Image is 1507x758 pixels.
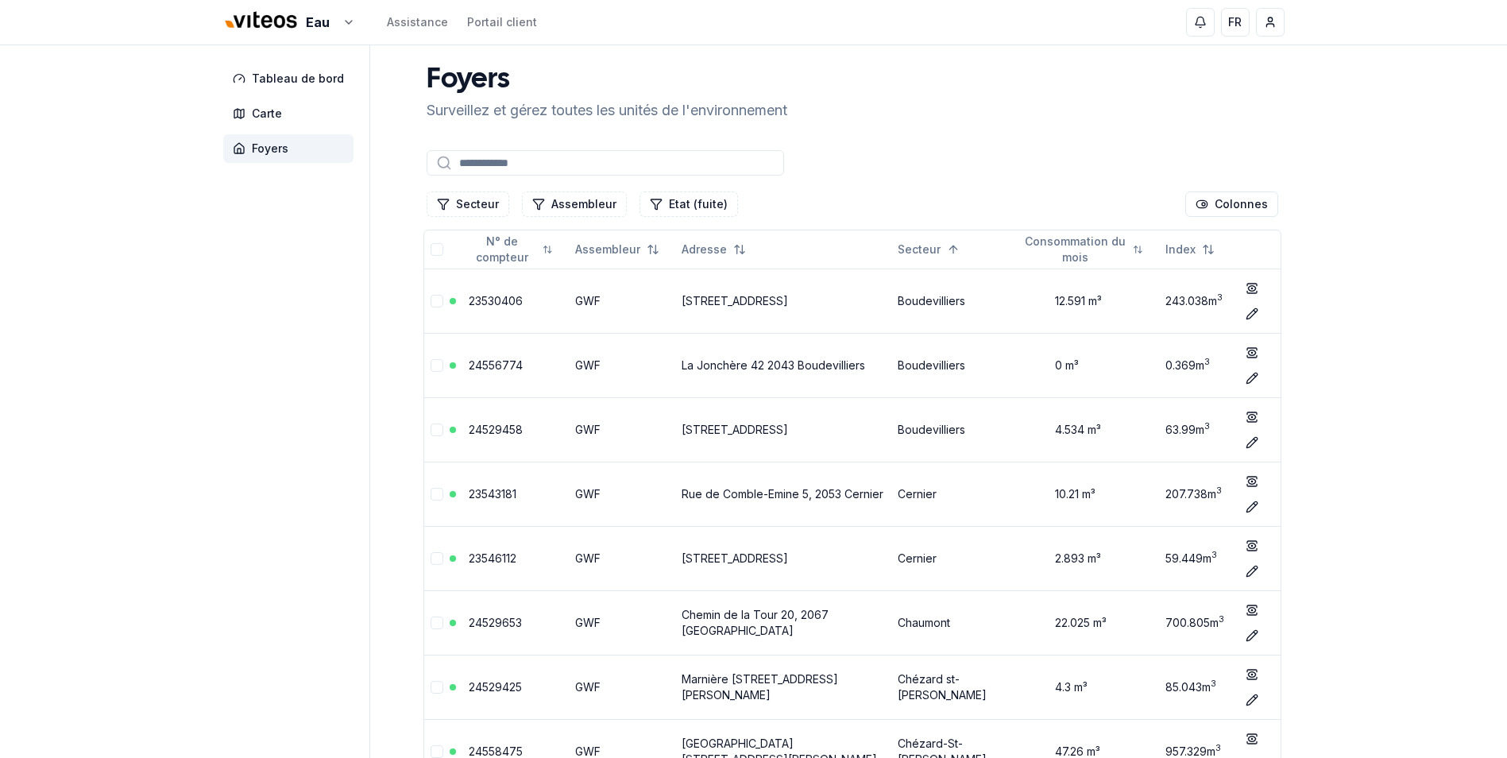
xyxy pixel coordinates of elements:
[427,191,509,217] button: Filtrer les lignes
[566,237,669,262] button: Not sorted. Click to sort ascending.
[1204,357,1210,367] sup: 3
[682,672,838,702] a: Marnière [STREET_ADDRESS][PERSON_NAME]
[1023,551,1153,567] div: 2.893 m³
[223,99,360,128] a: Carte
[469,616,522,629] a: 24529653
[1165,422,1227,438] div: 63.99 m
[891,526,1017,590] td: Cernier
[1165,242,1196,257] span: Index
[223,134,360,163] a: Foyers
[459,237,562,262] button: Not sorted. Click to sort ascending.
[1211,550,1217,560] sup: 3
[891,397,1017,462] td: Boudevilliers
[569,526,675,590] td: GWF
[891,269,1017,333] td: Boudevilliers
[569,397,675,462] td: GWF
[640,191,738,217] button: Filtrer les lignes
[467,14,537,30] a: Portail client
[431,745,443,758] button: Sélectionner la ligne
[431,488,443,501] button: Sélectionner la ligne
[575,242,640,257] span: Assembleur
[252,71,344,87] span: Tableau de bord
[1023,293,1153,309] div: 12.591 m³
[682,551,788,565] a: [STREET_ADDRESS]
[1023,486,1153,502] div: 10.21 m³
[223,64,360,93] a: Tableau de bord
[1165,551,1227,567] div: 59.449 m
[1211,679,1216,689] sup: 3
[891,655,1017,719] td: Chézard st-[PERSON_NAME]
[569,333,675,397] td: GWF
[888,237,969,262] button: Sorted ascending. Click to sort descending.
[469,423,523,436] a: 24529458
[682,242,727,257] span: Adresse
[682,608,829,637] a: Chemin de la Tour 20, 2067 [GEOGRAPHIC_DATA]
[1165,679,1227,695] div: 85.043 m
[252,106,282,122] span: Carte
[1156,237,1224,262] button: Not sorted. Click to sort ascending.
[427,99,787,122] p: Surveillez et gérez toutes les unités de l'environnement
[891,590,1017,655] td: Chaumont
[1023,234,1126,265] span: Consommation du mois
[1023,422,1153,438] div: 4.534 m³
[469,744,523,758] a: 24558475
[1217,292,1223,303] sup: 3
[306,13,330,32] span: Eau
[469,680,522,694] a: 24529425
[569,590,675,655] td: GWF
[431,359,443,372] button: Sélectionner la ligne
[1165,358,1227,373] div: 0.369 m
[1215,743,1221,753] sup: 3
[469,487,516,501] a: 23543181
[891,333,1017,397] td: Boudevilliers
[1216,485,1222,496] sup: 3
[431,681,443,694] button: Sélectionner la ligne
[431,243,443,256] button: Tout sélectionner
[223,6,355,40] button: Eau
[469,358,523,372] a: 24556774
[1165,293,1227,309] div: 243.038 m
[1023,679,1153,695] div: 4.3 m³
[898,242,941,257] span: Secteur
[1165,486,1227,502] div: 207.738 m
[1014,237,1153,262] button: Not sorted. Click to sort ascending.
[1219,614,1224,625] sup: 3
[427,64,787,96] h1: Foyers
[672,237,755,262] button: Not sorted. Click to sort ascending.
[891,462,1017,526] td: Cernier
[1165,615,1227,631] div: 700.805 m
[1221,8,1250,37] button: FR
[469,551,516,565] a: 23546112
[431,552,443,565] button: Sélectionner la ligne
[431,617,443,629] button: Sélectionner la ligne
[431,423,443,436] button: Sélectionner la ligne
[431,295,443,307] button: Sélectionner la ligne
[682,487,883,501] a: Rue de Comble-Emine 5, 2053 Cernier
[1204,421,1210,431] sup: 3
[522,191,627,217] button: Filtrer les lignes
[1228,14,1242,30] span: FR
[569,462,675,526] td: GWF
[469,234,537,265] span: N° de compteur
[1023,615,1153,631] div: 22.025 m³
[569,269,675,333] td: GWF
[682,358,865,372] a: La Jonchère 42 2043 Boudevilliers
[252,141,288,157] span: Foyers
[569,655,675,719] td: GWF
[1023,358,1153,373] div: 0 m³
[469,294,523,307] a: 23530406
[1185,191,1278,217] button: Cocher les colonnes
[682,294,788,307] a: [STREET_ADDRESS]
[387,14,448,30] a: Assistance
[223,2,299,40] img: Viteos - Eau Logo
[682,423,788,436] a: [STREET_ADDRESS]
